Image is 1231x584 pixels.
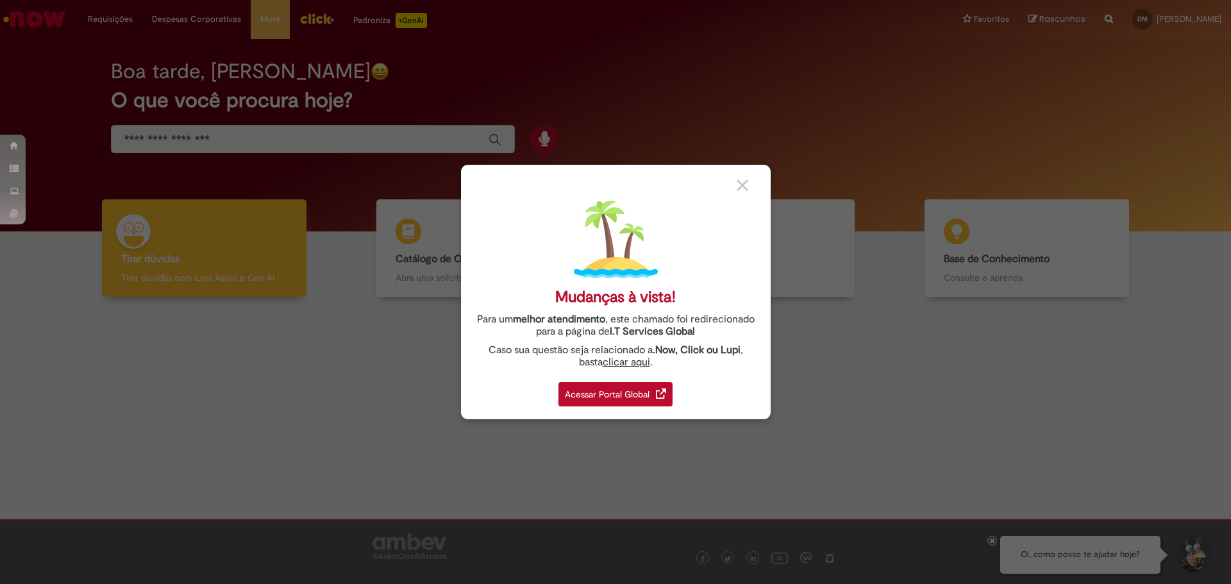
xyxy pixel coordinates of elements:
a: clicar aqui [603,349,650,369]
img: close_button_grey.png [737,179,748,191]
strong: melhor atendimento [513,313,605,326]
div: Para um , este chamado foi redirecionado para a página de [471,313,761,338]
a: Acessar Portal Global [558,375,673,406]
strong: .Now, Click ou Lupi [653,344,741,356]
img: redirect_link.png [656,388,666,399]
img: island.png [574,197,658,281]
div: Caso sua questão seja relacionado a , basta . [471,344,761,369]
div: Mudanças à vista! [555,288,676,306]
div: Acessar Portal Global [558,382,673,406]
a: I.T Services Global [610,318,695,338]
